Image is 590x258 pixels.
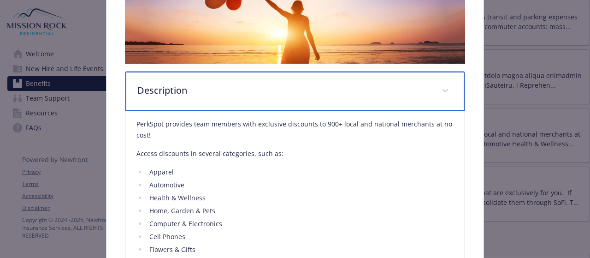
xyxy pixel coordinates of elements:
p: Description [137,84,430,97]
li: Health & Wellness [147,192,453,204]
li: Apparel [147,167,453,178]
p: Access discounts in several categories, such as: [136,148,453,159]
li: Automotive [147,180,453,191]
div: Description [125,72,464,111]
li: Cell Phones [147,231,453,242]
li: Computer & Electronics [147,218,453,229]
p: PerkSpot provides team members with exclusive discounts to 900+ local and national merchants at n... [136,119,453,141]
li: Home, Garden & Pets [147,205,453,216]
li: Flowers & Gifts [147,244,453,255]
